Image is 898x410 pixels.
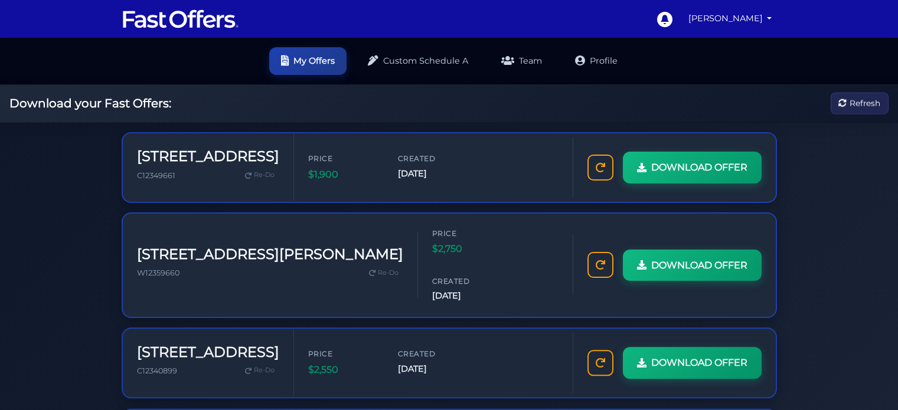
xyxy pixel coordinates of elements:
span: Refresh [850,97,880,110]
a: Re-Do [364,265,403,281]
span: Price [432,228,503,239]
h3: [STREET_ADDRESS] [137,343,279,360]
a: My Offers [269,47,347,75]
h3: [STREET_ADDRESS][PERSON_NAME] [137,246,403,263]
span: C12349661 [137,170,175,179]
span: DOWNLOAD OFFER [651,355,747,370]
button: Refresh [831,93,889,114]
span: DOWNLOAD OFFER [651,257,747,273]
a: Profile [563,47,629,75]
a: Re-Do [240,168,279,183]
span: [DATE] [432,289,503,303]
span: Created [398,348,469,359]
span: Created [432,275,503,287]
span: $1,900 [308,167,379,182]
span: [DATE] [398,362,469,376]
span: Re-Do [254,170,275,181]
span: DOWNLOAD OFFER [651,160,747,175]
span: Price [308,348,379,359]
span: Price [308,153,379,164]
span: $2,750 [432,241,503,257]
a: Team [489,47,554,75]
span: [DATE] [398,167,469,181]
span: Created [398,153,469,164]
span: Re-Do [378,268,399,278]
span: $2,550 [308,362,379,378]
a: Custom Schedule A [356,47,480,75]
a: DOWNLOAD OFFER [623,347,762,379]
span: C12340899 [137,366,177,375]
a: Re-Do [240,363,279,378]
h2: Download your Fast Offers: [9,96,171,110]
h3: [STREET_ADDRESS] [137,148,279,165]
a: DOWNLOAD OFFER [623,249,762,281]
a: DOWNLOAD OFFER [623,152,762,183]
span: Re-Do [254,365,275,376]
a: [PERSON_NAME] [684,7,777,30]
span: W12359660 [137,268,179,277]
